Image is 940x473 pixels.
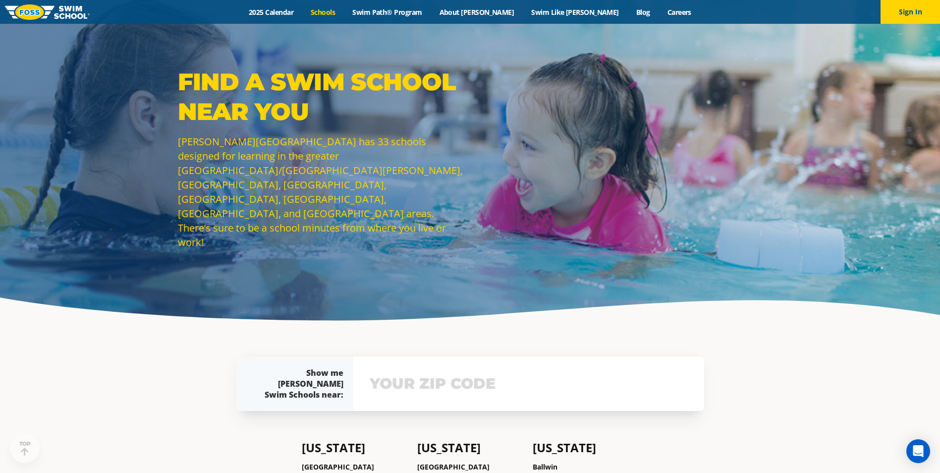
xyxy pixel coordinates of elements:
p: [PERSON_NAME][GEOGRAPHIC_DATA] has 33 schools designed for learning in the greater [GEOGRAPHIC_DA... [178,134,465,249]
a: Swim Path® Program [344,7,431,17]
a: Swim Like [PERSON_NAME] [523,7,628,17]
div: Open Intercom Messenger [906,439,930,463]
h4: [US_STATE] [302,441,407,455]
a: Schools [302,7,344,17]
p: Find a Swim School Near You [178,67,465,126]
a: About [PERSON_NAME] [431,7,523,17]
h4: [US_STATE] [417,441,523,455]
div: TOP [19,441,31,456]
h4: [US_STATE] [533,441,638,455]
a: Blog [627,7,659,17]
a: [GEOGRAPHIC_DATA] [417,462,490,472]
input: YOUR ZIP CODE [367,369,690,398]
a: Careers [659,7,700,17]
a: 2025 Calendar [240,7,302,17]
img: FOSS Swim School Logo [5,4,90,20]
a: [GEOGRAPHIC_DATA] [302,462,374,472]
a: Ballwin [533,462,557,472]
div: Show me [PERSON_NAME] Swim Schools near: [256,367,343,400]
